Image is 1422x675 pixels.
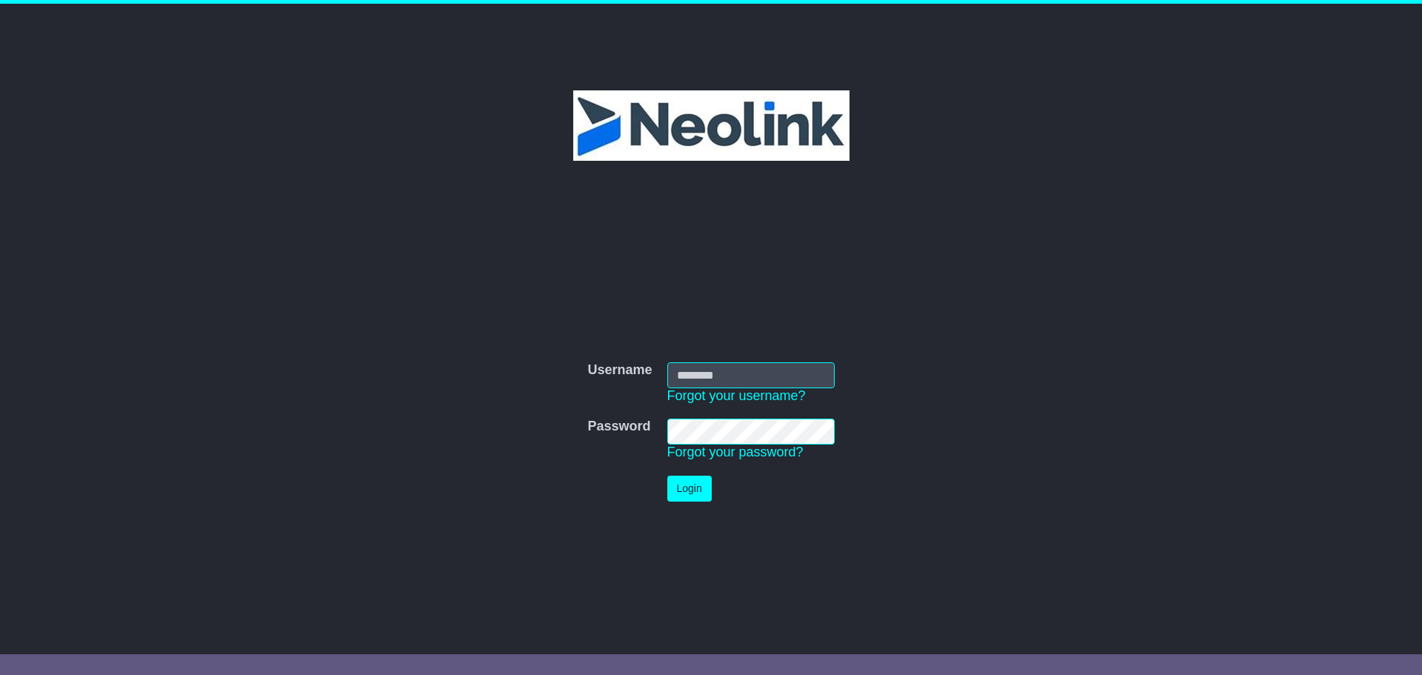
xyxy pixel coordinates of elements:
[573,90,849,161] img: Neolink
[667,388,806,403] a: Forgot your username?
[587,419,650,435] label: Password
[587,362,652,379] label: Username
[667,476,712,502] button: Login
[667,445,804,459] a: Forgot your password?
